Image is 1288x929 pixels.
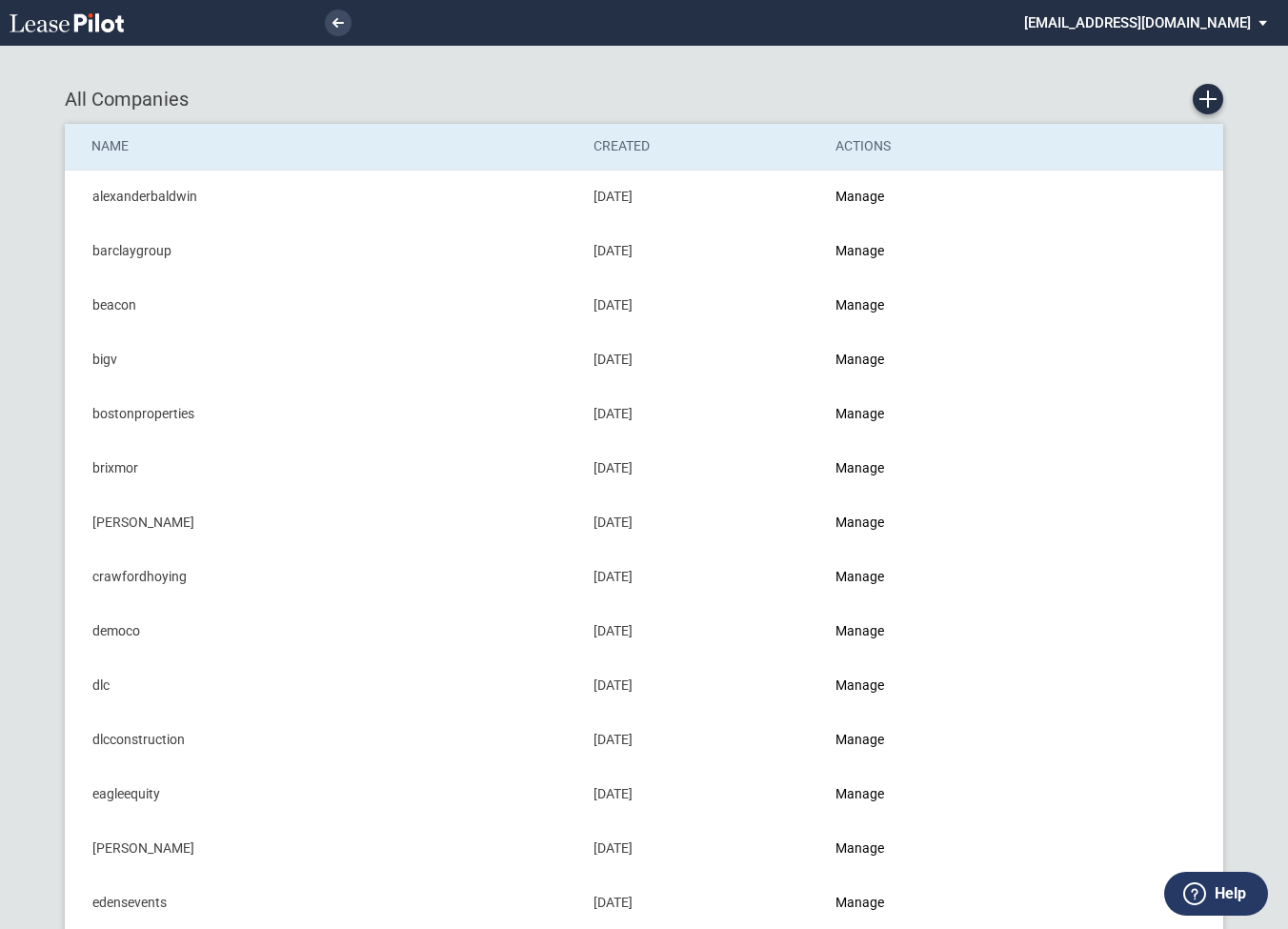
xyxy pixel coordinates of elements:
[822,124,1061,170] th: Actions
[65,441,580,495] td: brixmor
[835,297,884,313] a: Manage
[580,441,822,495] td: [DATE]
[835,352,884,367] a: Manage
[65,170,580,224] td: alexanderbaldwin
[65,767,580,821] td: eagleequity
[580,387,822,441] td: [DATE]
[580,495,822,550] td: [DATE]
[580,713,822,767] td: [DATE]
[580,767,822,821] td: [DATE]
[1215,881,1246,906] label: Help
[65,604,580,658] td: democo
[1193,84,1223,114] a: Create new Company
[65,713,580,767] td: dlcconstruction
[835,677,884,693] a: Manage
[65,387,580,441] td: bostonproperties
[580,821,822,876] td: [DATE]
[580,550,822,604] td: [DATE]
[1164,872,1268,916] button: Help
[65,333,580,387] td: bigv
[835,569,884,584] a: Manage
[835,732,884,747] a: Manage
[65,224,580,278] td: barclaygroup
[835,840,884,856] a: Manage
[580,333,822,387] td: [DATE]
[835,406,884,421] a: Manage
[835,460,884,475] a: Manage
[835,623,884,638] a: Manage
[65,550,580,604] td: crawfordhoying
[580,604,822,658] td: [DATE]
[835,515,884,530] a: Manage
[65,821,580,876] td: [PERSON_NAME]
[835,786,884,801] a: Manage
[580,658,822,713] td: [DATE]
[65,124,580,170] th: Name
[65,658,580,713] td: dlc
[835,895,884,910] a: Manage
[65,278,580,333] td: beacon
[580,224,822,278] td: [DATE]
[835,189,884,204] a: Manage
[580,124,822,170] th: Created
[580,278,822,333] td: [DATE]
[835,243,884,258] a: Manage
[65,495,580,550] td: [PERSON_NAME]
[580,170,822,224] td: [DATE]
[65,84,1224,114] div: All Companies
